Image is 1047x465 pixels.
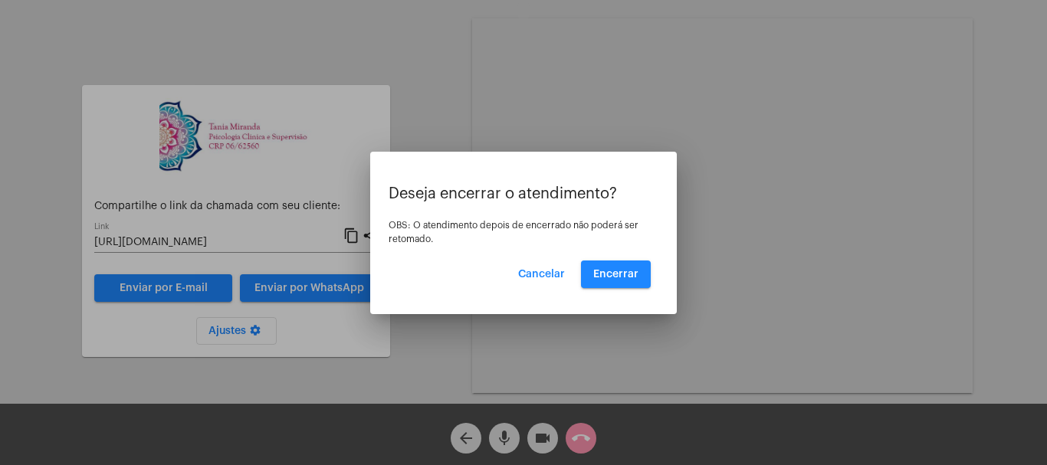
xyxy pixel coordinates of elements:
[593,269,638,280] span: Encerrar
[389,221,638,244] span: OBS: O atendimento depois de encerrado não poderá ser retomado.
[581,260,651,288] button: Encerrar
[518,269,565,280] span: Cancelar
[389,185,658,202] p: Deseja encerrar o atendimento?
[506,260,577,288] button: Cancelar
